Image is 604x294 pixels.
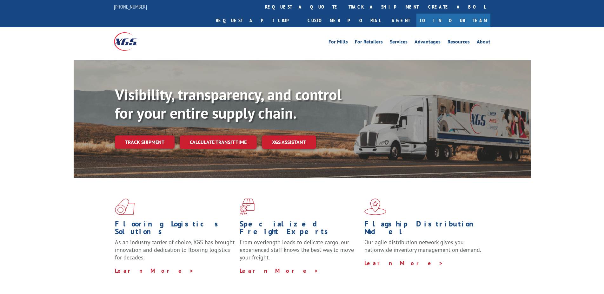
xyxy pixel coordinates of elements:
a: Learn More > [115,267,194,274]
h1: Flagship Distribution Model [364,220,484,238]
img: xgs-icon-focused-on-flooring-red [240,199,255,215]
a: Learn More > [364,259,443,267]
a: Calculate transit time [180,135,257,149]
h1: Specialized Freight Experts [240,220,360,238]
a: Request a pickup [211,14,303,27]
span: Our agile distribution network gives you nationwide inventory management on demand. [364,238,481,253]
h1: Flooring Logistics Solutions [115,220,235,238]
b: Visibility, transparency, and control for your entire supply chain. [115,85,342,123]
a: For Mills [329,39,348,46]
a: [PHONE_NUMBER] [114,3,147,10]
img: xgs-icon-flagship-distribution-model-red [364,199,386,215]
a: XGS ASSISTANT [262,135,316,149]
a: Track shipment [115,135,175,149]
a: Agent [385,14,416,27]
a: Customer Portal [303,14,385,27]
a: Advantages [415,39,441,46]
a: About [477,39,490,46]
a: Learn More > [240,267,319,274]
a: Join Our Team [416,14,490,27]
p: From overlength loads to delicate cargo, our experienced staff knows the best way to move your fr... [240,238,360,267]
img: xgs-icon-total-supply-chain-intelligence-red [115,199,135,215]
span: As an industry carrier of choice, XGS has brought innovation and dedication to flooring logistics... [115,238,235,261]
a: Resources [448,39,470,46]
a: Services [390,39,408,46]
a: For Retailers [355,39,383,46]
